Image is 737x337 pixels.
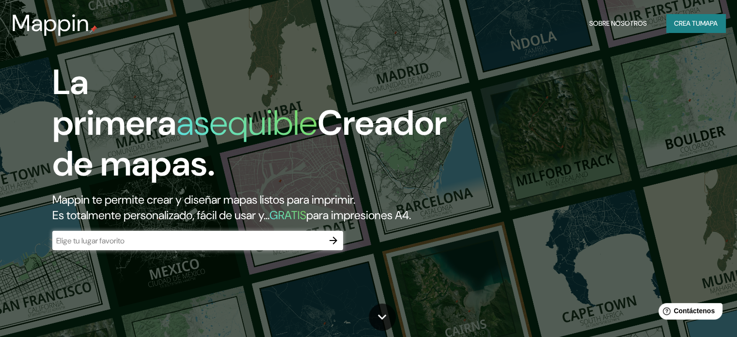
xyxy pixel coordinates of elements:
[90,25,97,33] img: pin de mapeo
[589,19,647,28] font: Sobre nosotros
[52,60,176,145] font: La primera
[585,14,651,32] button: Sobre nosotros
[700,19,718,28] font: mapa
[651,299,726,326] iframe: Lanzador de widgets de ayuda
[674,19,700,28] font: Crea tu
[269,208,306,223] font: GRATIS
[52,235,324,246] input: Elige tu lugar favorito
[12,8,90,38] font: Mappin
[52,100,447,186] font: Creador de mapas.
[52,192,355,207] font: Mappin te permite crear y diseñar mapas listos para imprimir.
[52,208,269,223] font: Es totalmente personalizado, fácil de usar y...
[306,208,411,223] font: para impresiones A4.
[666,14,725,32] button: Crea tumapa
[176,100,317,145] font: asequible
